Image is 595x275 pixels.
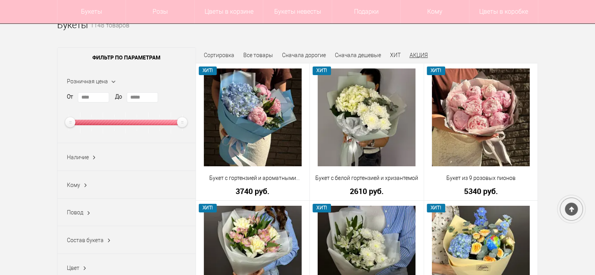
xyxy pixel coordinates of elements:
span: ХИТ! [427,67,445,75]
span: ХИТ! [427,204,445,212]
h1: Букеты [57,18,88,32]
label: От [67,93,73,101]
img: Букет с белой гортензией и хризантемой [318,68,415,166]
a: Букет из 9 розовых пионов [429,174,533,182]
a: 2610 руб. [315,187,419,195]
span: Розничная цена [67,78,108,84]
a: Сначала дешевые [335,52,381,58]
span: ХИТ! [313,204,331,212]
a: 3740 руб. [201,187,305,195]
span: ХИТ! [199,67,217,75]
a: Сначала дорогие [282,52,326,58]
span: Наличие [67,154,89,160]
small: 1148 товаров [90,23,129,41]
a: 5340 руб. [429,187,533,195]
span: Сортировка [204,52,234,58]
a: АКЦИЯ [410,52,428,58]
span: Кому [67,182,80,188]
span: ХИТ! [199,204,217,212]
span: ХИТ! [313,67,331,75]
label: До [115,93,122,101]
img: Букет с гортензией и ароматными пионами [204,68,302,166]
span: Фильтр по параметрам [58,48,196,67]
span: Состав букета [67,237,104,243]
a: Букет с гортензией и ароматными пионами [201,174,305,182]
a: ХИТ [390,52,401,58]
a: Все товары [243,52,273,58]
span: Цвет [67,265,79,271]
a: Букет с белой гортензией и хризантемой [315,174,419,182]
span: Повод [67,209,83,216]
img: Букет из 9 розовых пионов [432,68,530,166]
